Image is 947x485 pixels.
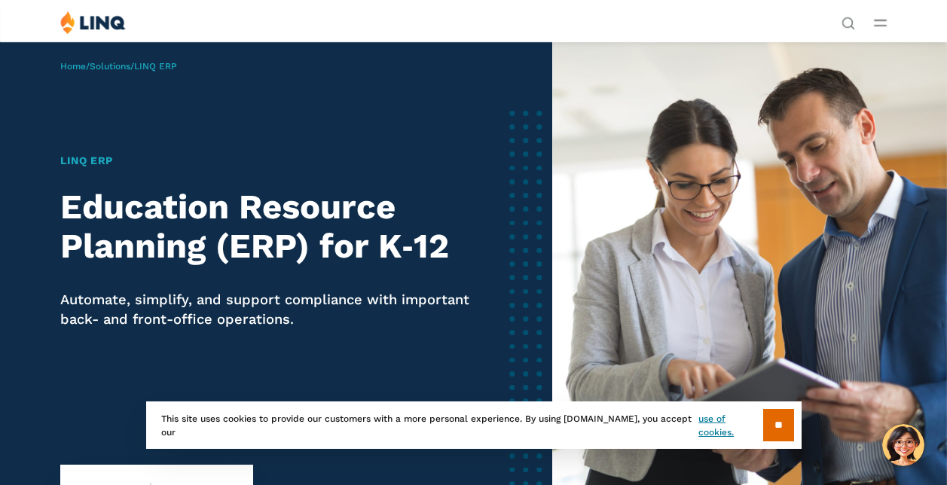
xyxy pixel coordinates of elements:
[842,11,855,29] nav: Utility Navigation
[60,11,126,34] img: LINQ | K‑12 Software
[842,15,855,29] button: Open Search Bar
[60,290,491,330] p: Automate, simplify, and support compliance with important back- and front-office operations.
[146,401,802,449] div: This site uses cookies to provide our customers with a more personal experience. By using [DOMAIN...
[60,188,491,266] h2: Education Resource Planning (ERP) for K‑12
[60,61,177,72] span: / /
[874,14,887,31] button: Open Main Menu
[90,61,130,72] a: Solutions
[698,412,762,439] a: use of cookies.
[882,424,924,466] button: Hello, have a question? Let’s chat.
[60,61,86,72] a: Home
[60,153,491,169] h1: LINQ ERP
[134,61,177,72] span: LINQ ERP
